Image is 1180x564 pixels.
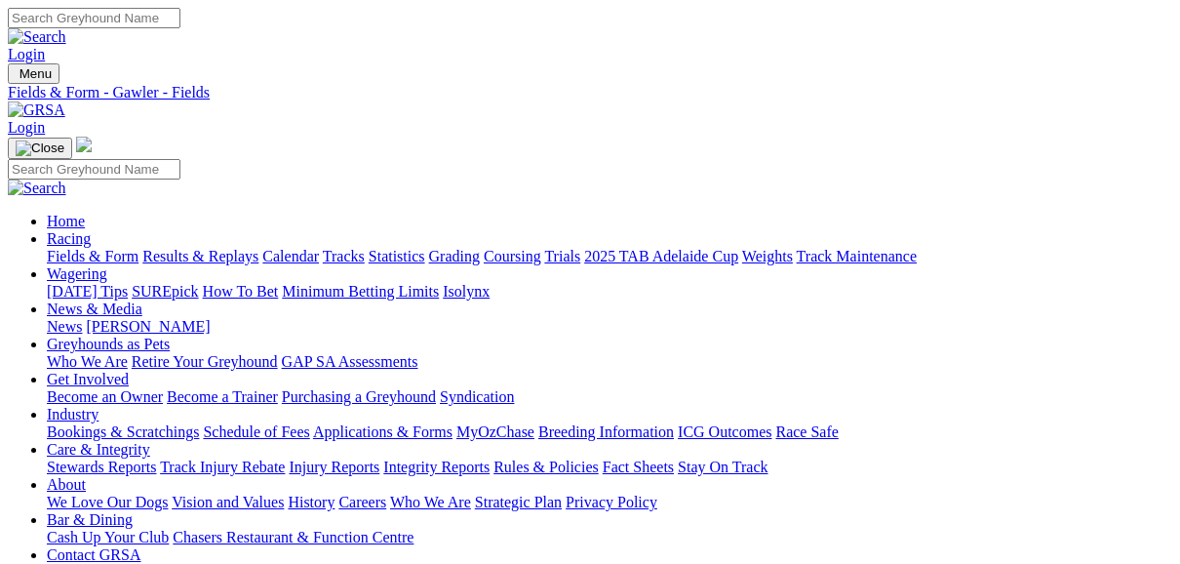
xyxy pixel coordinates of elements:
[390,494,471,510] a: Who We Are
[775,423,838,440] a: Race Safe
[47,318,82,335] a: News
[8,119,45,136] a: Login
[313,423,452,440] a: Applications & Forms
[47,371,129,387] a: Get Involved
[383,459,490,475] a: Integrity Reports
[47,388,1172,406] div: Get Involved
[493,459,599,475] a: Rules & Policies
[429,248,480,264] a: Grading
[8,180,66,197] img: Search
[47,318,1172,336] div: News & Media
[47,283,128,300] a: [DATE] Tips
[142,248,258,264] a: Results & Replays
[47,230,91,247] a: Racing
[47,494,1172,511] div: About
[47,248,138,264] a: Fields & Form
[47,529,169,545] a: Cash Up Your Club
[203,283,279,300] a: How To Bet
[456,423,534,440] a: MyOzChase
[742,248,793,264] a: Weights
[484,248,541,264] a: Coursing
[678,459,767,475] a: Stay On Track
[47,494,168,510] a: We Love Our Dogs
[203,423,309,440] a: Schedule of Fees
[47,423,1172,441] div: Industry
[47,388,163,405] a: Become an Owner
[289,459,379,475] a: Injury Reports
[282,353,418,370] a: GAP SA Assessments
[8,8,180,28] input: Search
[544,248,580,264] a: Trials
[47,353,1172,371] div: Greyhounds as Pets
[8,28,66,46] img: Search
[47,283,1172,301] div: Wagering
[8,101,65,119] img: GRSA
[8,138,72,159] button: Toggle navigation
[20,66,52,81] span: Menu
[797,248,917,264] a: Track Maintenance
[47,529,1172,546] div: Bar & Dining
[47,213,85,229] a: Home
[47,546,140,563] a: Contact GRSA
[47,353,128,370] a: Who We Are
[16,141,64,156] img: Close
[47,459,156,475] a: Stewards Reports
[8,159,180,180] input: Search
[47,476,86,493] a: About
[47,423,199,440] a: Bookings & Scratchings
[8,63,59,84] button: Toggle navigation
[584,248,738,264] a: 2025 TAB Adelaide Cup
[603,459,674,475] a: Fact Sheets
[443,283,490,300] a: Isolynx
[132,283,198,300] a: SUREpick
[678,423,771,440] a: ICG Outcomes
[47,248,1172,265] div: Racing
[76,137,92,152] img: logo-grsa-white.png
[369,248,425,264] a: Statistics
[132,353,278,370] a: Retire Your Greyhound
[47,336,170,352] a: Greyhounds as Pets
[323,248,365,264] a: Tracks
[160,459,285,475] a: Track Injury Rebate
[47,265,107,282] a: Wagering
[47,459,1172,476] div: Care & Integrity
[475,494,562,510] a: Strategic Plan
[282,283,439,300] a: Minimum Betting Limits
[538,423,674,440] a: Breeding Information
[47,511,133,528] a: Bar & Dining
[262,248,319,264] a: Calendar
[8,84,1172,101] a: Fields & Form - Gawler - Fields
[566,494,657,510] a: Privacy Policy
[167,388,278,405] a: Become a Trainer
[172,494,284,510] a: Vision and Values
[47,441,150,458] a: Care & Integrity
[47,301,142,317] a: News & Media
[440,388,514,405] a: Syndication
[173,529,413,545] a: Chasers Restaurant & Function Centre
[288,494,334,510] a: History
[338,494,386,510] a: Careers
[282,388,436,405] a: Purchasing a Greyhound
[8,46,45,62] a: Login
[86,318,210,335] a: [PERSON_NAME]
[47,406,98,423] a: Industry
